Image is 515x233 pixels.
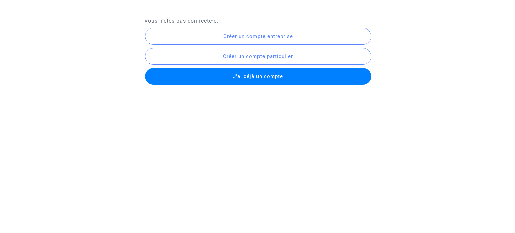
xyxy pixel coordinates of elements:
p: Vous n'êtes pas connecté·e. [144,17,371,25]
span: Créer un compte particulier [223,53,293,59]
a: Créer un compte particulier [144,53,372,59]
button: Créer un compte particulier [145,48,371,65]
button: J'ai déjà un compte [145,68,371,85]
span: Créer un compte entreprise [223,33,293,39]
button: Créer un compte entreprise [145,28,371,45]
span: J'ai déjà un compte [233,73,283,79]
